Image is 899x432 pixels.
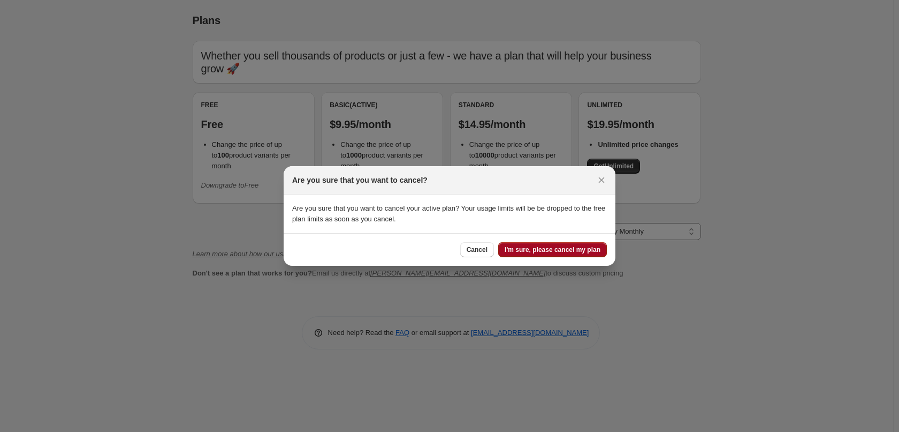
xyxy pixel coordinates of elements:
button: I'm sure, please cancel my plan [498,242,607,257]
p: Are you sure that you want to cancel your active plan? Your usage limits will be be dropped to th... [292,203,607,225]
span: I'm sure, please cancel my plan [505,245,600,254]
button: Close [594,173,609,188]
h2: Are you sure that you want to cancel? [292,175,428,185]
button: Cancel [460,242,494,257]
span: Cancel [467,245,487,254]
